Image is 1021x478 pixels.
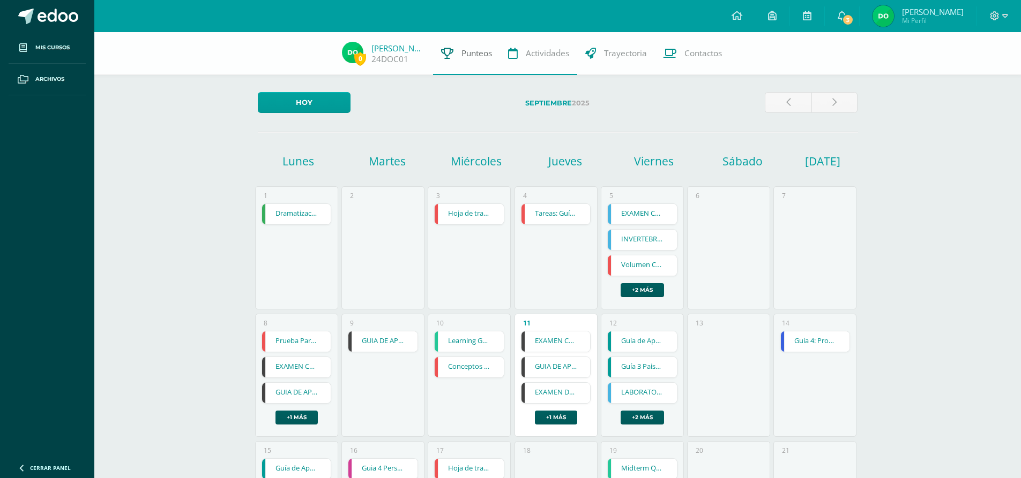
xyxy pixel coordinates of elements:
[805,154,818,169] h1: [DATE]
[359,92,756,114] label: 2025
[522,154,608,169] h1: Jueves
[435,204,504,224] a: Hoja de trabajo 2: Volumen de figuras compuestas
[521,204,591,224] a: Tareas: Guía 2
[526,48,569,59] span: Actividades
[348,331,418,352] a: GUIA DE APRENDIZAJE 3
[621,283,664,297] a: +2 más
[435,357,504,377] a: Conceptos de Álgebra: Glosario
[371,43,425,54] a: [PERSON_NAME]
[608,383,677,403] a: LABORATORIO
[436,191,440,200] div: 3
[577,32,655,75] a: Trayectoria
[262,331,332,352] div: Prueba Parcial | Examen
[609,318,617,328] div: 12
[256,154,341,169] h1: Lunes
[782,446,789,455] div: 21
[611,154,697,169] h1: Viernes
[436,318,444,328] div: 10
[371,54,408,65] a: 24DOC01
[523,191,527,200] div: 4
[604,48,647,59] span: Trayectoria
[607,356,677,378] div: Guía 3 Paisaje | Tarea
[264,446,271,455] div: 15
[35,75,64,84] span: Archivos
[621,411,664,424] a: +2 más
[902,6,964,17] span: [PERSON_NAME]
[433,154,519,169] h1: Miércoles
[696,446,703,455] div: 20
[608,357,677,377] a: Guía 3 Paisaje
[780,331,851,352] div: Guía 4: Proyecto para exposición | Tarea
[342,42,363,63] img: 5e20db720a5b619b5c2d760c4d5dd9b7.png
[696,191,699,200] div: 6
[696,318,703,328] div: 13
[609,446,617,455] div: 19
[348,331,418,352] div: GUIA DE APRENDIZAJE 3 | Tarea
[607,255,677,276] div: Volumen Compuesto | Tarea
[262,383,331,403] a: GUIA DE APRENDIZAJE 2
[264,318,267,328] div: 8
[500,32,577,75] a: Actividades
[262,356,332,378] div: EXAMEN CORTO 1 - QUIZIZZ - | Tarea
[258,92,351,113] a: Hoy
[521,357,591,377] a: GUIA DE APRENDIZAJE 4
[350,191,354,200] div: 2
[607,331,677,352] div: Guía de Aprendizaje No. 3 | Tarea
[521,356,591,378] div: GUIA DE APRENDIZAJE 4 | Tarea
[9,64,86,95] a: Archivos
[350,446,357,455] div: 16
[521,203,591,225] div: Tareas: Guía 2 | Tarea
[9,32,86,64] a: Mis cursos
[30,464,71,472] span: Cerrar panel
[782,191,786,200] div: 7
[262,203,332,225] div: Dramatización de obras guatemaltecas | Tarea
[700,154,786,169] h1: Sábado
[262,382,332,404] div: GUIA DE APRENDIZAJE 2 | Tarea
[608,230,677,250] a: INVERTEBRADOS
[262,204,331,224] a: Dramatización de obras guatemaltecas
[461,48,492,59] span: Punteos
[35,43,70,52] span: Mis cursos
[842,14,854,26] span: 3
[521,331,591,352] a: EXAMEN CORTO 2 - PRACTICO-
[525,99,572,107] strong: Septiembre
[608,331,677,352] a: Guía de Aprendizaje No. 3
[655,32,730,75] a: Contactos
[684,48,722,59] span: Contactos
[436,446,444,455] div: 17
[607,229,677,251] div: INVERTEBRADOS | Tarea
[275,411,318,424] a: +1 más
[262,331,331,352] a: Prueba Parcial
[345,154,430,169] h1: Martes
[873,5,894,27] img: 5e20db720a5b619b5c2d760c4d5dd9b7.png
[435,331,504,352] a: Learning Guide 2
[262,357,331,377] a: EXAMEN CORTO 1 - QUIZIZZ -
[434,203,504,225] div: Hoja de trabajo 2: Volumen de figuras compuestas | Tarea
[902,16,964,25] span: Mi Perfil
[434,331,504,352] div: Learning Guide 2 | Tarea
[608,204,677,224] a: EXAMEN CORTO
[608,255,677,276] a: Volumen Compuesto
[264,191,267,200] div: 1
[521,383,591,403] a: EXAMEN DE IV UNIDAD
[523,446,531,455] div: 18
[523,318,531,328] div: 11
[521,382,591,404] div: EXAMEN DE IV UNIDAD | Tarea
[433,32,500,75] a: Punteos
[609,191,613,200] div: 5
[781,331,850,352] a: Guía 4: Proyecto para exposición
[607,382,677,404] div: LABORATORIO | Tarea
[535,411,577,424] a: +1 más
[434,356,504,378] div: Conceptos de Álgebra: Glosario | Tarea
[782,318,789,328] div: 14
[607,203,677,225] div: EXAMEN CORTO | Tarea
[350,318,354,328] div: 9
[521,331,591,352] div: EXAMEN CORTO 2 - PRACTICO- | Tarea
[354,52,366,65] span: 0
